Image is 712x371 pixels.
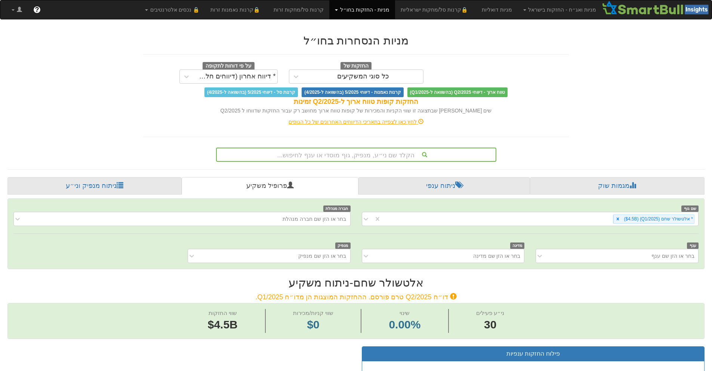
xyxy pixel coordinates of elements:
[476,0,518,19] a: מניות דואליות
[395,0,476,19] a: 🔒קרנות סל/מחקות ישראליות
[389,317,420,333] span: 0.00%
[340,62,372,70] span: החזקות של
[335,242,351,249] span: מנפיק
[268,0,329,19] a: קרנות סל/מחקות זרות
[358,177,530,195] a: ניתוח ענפי
[143,34,569,47] h2: מניות הנסחרות בחו״ל
[28,0,46,19] a: ?
[337,73,389,80] div: כל סוגי המשקיעים
[138,118,575,126] div: לחץ כאן לצפייה בתאריכי הדיווחים האחרונים של כל הגופים
[195,73,276,80] div: * דיווח אחרון (דיווחים חלקיים)
[510,242,525,249] span: מדינה
[203,62,255,70] span: על פי דוחות לתקופה
[302,87,403,97] span: קרנות נאמנות - דיווחי 5/2025 (בהשוואה ל-4/2025)
[139,0,205,19] a: 🔒 נכסים אלטרנטיבים
[7,177,182,195] a: ניתוח מנפיק וני״ע
[182,177,358,195] a: פרופיל משקיע
[35,6,39,13] span: ?
[476,310,504,316] span: ני״ע פעילים
[687,242,699,249] span: ענף
[323,205,351,212] span: חברה מנהלת
[217,148,496,161] div: הקלד שם ני״ע, מנפיק, גוף מוסדי או ענף לחיפוש...
[622,215,694,223] div: * אלטשולר שחם ‎($4.5B‎)‎ (Q1/2025)
[473,252,521,260] div: בחר או הזן שם מדינה
[400,310,410,316] span: שינוי
[298,252,346,260] div: בחר או הזן שם מנפיק
[681,205,699,212] span: שם גוף
[208,318,238,331] span: $4.5B
[368,350,699,357] h3: פילוח החזקות ענפיות
[651,252,694,260] div: בחר או הזן שם ענף
[307,318,319,331] span: $0
[143,107,569,114] div: שים [PERSON_NAME] שבתצוגה זו שווי הקניות והמכירות של קופות טווח ארוך מחושב רק עבור החזקות שדווחו ...
[143,97,569,107] div: החזקות קופות טווח ארוך ל-Q2/2025 זמינות
[293,310,333,316] span: שווי קניות/מכירות
[602,0,712,15] img: Smartbull
[7,276,705,289] h2: אלטשולר שחם - ניתוח משקיע
[530,177,705,195] a: מגמות שוק
[204,87,298,97] span: קרנות סל - דיווחי 5/2025 (בהשוואה ל-4/2025)
[407,87,508,97] span: טווח ארוך - דיווחי Q2/2025 (בהשוואה ל-Q1/2025)
[209,310,237,316] span: שווי החזקות
[283,215,346,223] div: בחר או הזן שם חברה מנהלת
[329,0,395,19] a: מניות - החזקות בחו״ל
[476,317,504,333] span: 30
[518,0,602,19] a: מניות ואג״ח - החזקות בישראל
[205,0,268,19] a: 🔒קרנות נאמנות זרות
[7,293,705,301] h4: דו״ח Q2/2025 טרם פורסם. ההחזקות המוצגות הן מדו״ח Q1/2025.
